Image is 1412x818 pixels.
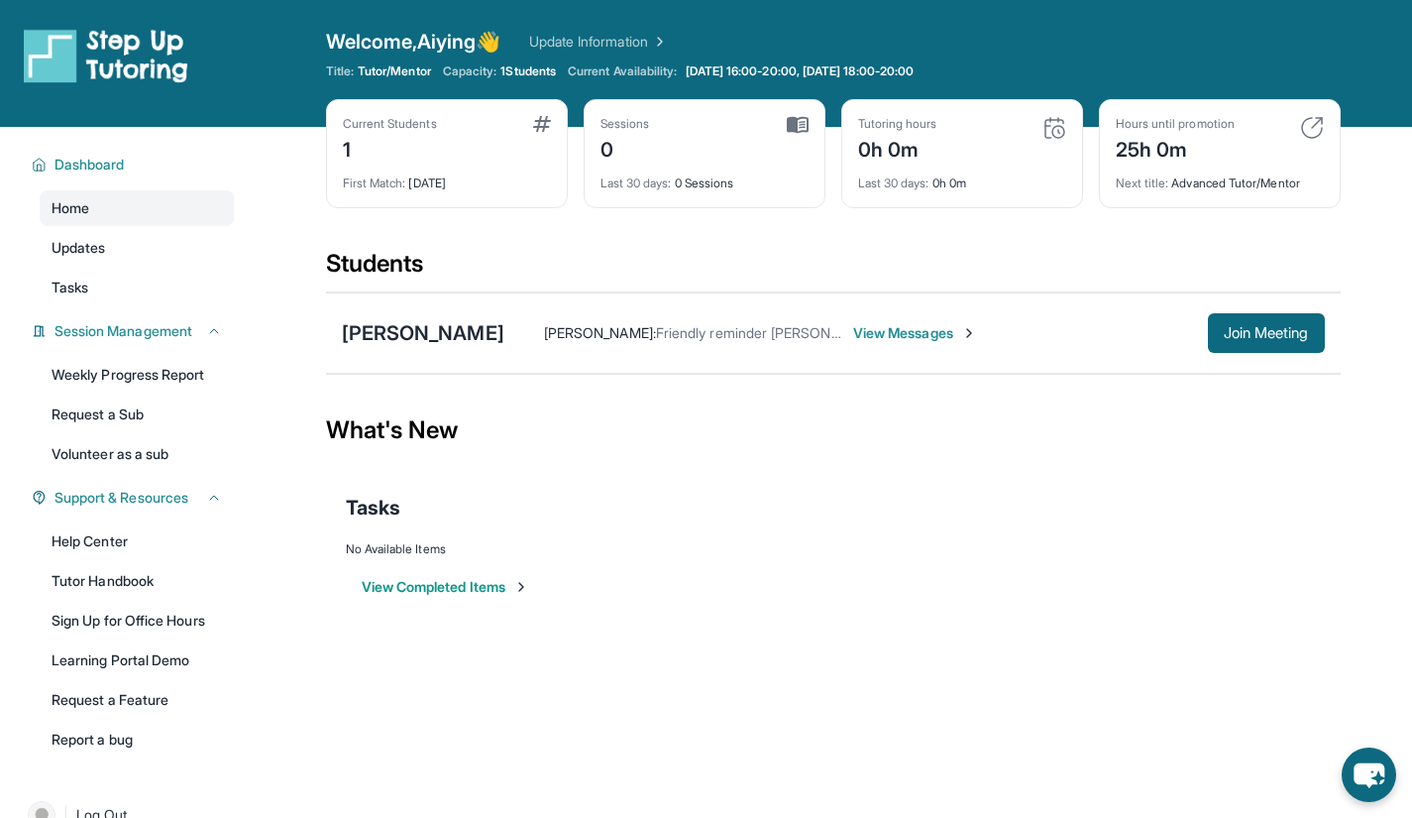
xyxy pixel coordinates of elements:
button: Dashboard [47,155,222,175]
span: Next title : [1116,175,1169,190]
div: Tutoring hours [858,116,937,132]
a: [DATE] 16:00-20:00, [DATE] 18:00-20:00 [682,63,919,79]
a: Updates [40,230,234,266]
div: 25h 0m [1116,132,1235,164]
div: No Available Items [346,541,1321,557]
span: Dashboard [54,155,125,175]
a: Volunteer as a sub [40,436,234,472]
div: [DATE] [343,164,551,191]
button: chat-button [1342,748,1396,802]
img: Chevron-Right [961,325,977,341]
div: 1 [343,132,437,164]
span: Tasks [346,494,400,522]
button: View Completed Items [362,577,529,597]
a: Tasks [40,270,234,305]
button: Support & Resources [47,488,222,508]
a: Update Information [529,32,668,52]
span: First Match : [343,175,406,190]
span: Last 30 days : [600,175,672,190]
img: card [787,116,809,134]
span: 1 Students [500,63,556,79]
span: Home [52,198,89,218]
img: card [533,116,551,132]
span: Session Management [54,321,192,341]
span: Title: [326,63,354,79]
span: View Messages [853,323,977,343]
div: Hours until promotion [1116,116,1235,132]
a: Request a Sub [40,397,234,432]
a: Report a bug [40,722,234,758]
div: Sessions [600,116,650,132]
span: [PERSON_NAME] : [544,324,656,341]
a: Home [40,190,234,226]
div: What's New [326,387,1341,474]
span: Capacity: [443,63,497,79]
span: Support & Resources [54,488,188,508]
span: Last 30 days : [858,175,929,190]
img: card [1042,116,1066,140]
a: Tutor Handbook [40,563,234,599]
span: Tutor/Mentor [358,63,431,79]
div: 0h 0m [858,164,1066,191]
button: Join Meeting [1208,313,1325,353]
span: Friendly reminder [PERSON_NAME]'s tutoring session is [DATE] at 6pm! [656,324,1107,341]
a: Weekly Progress Report [40,357,234,393]
div: 0 Sessions [600,164,809,191]
div: Advanced Tutor/Mentor [1116,164,1324,191]
a: Request a Feature [40,682,234,718]
span: Join Meeting [1224,327,1309,339]
span: Current Availability: [568,63,677,79]
div: [PERSON_NAME] [342,319,504,347]
span: Updates [52,238,106,258]
a: Sign Up for Office Hours [40,603,234,639]
div: Current Students [343,116,437,132]
span: [DATE] 16:00-20:00, [DATE] 18:00-20:00 [686,63,915,79]
img: Chevron Right [648,32,668,52]
img: card [1300,116,1324,140]
span: Tasks [52,278,88,297]
div: 0 [600,132,650,164]
a: Help Center [40,524,234,559]
div: Students [326,248,1341,292]
div: 0h 0m [858,132,937,164]
span: Welcome, Aiying 👋 [326,28,501,56]
img: logo [24,28,188,83]
button: Session Management [47,321,222,341]
a: Learning Portal Demo [40,643,234,678]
